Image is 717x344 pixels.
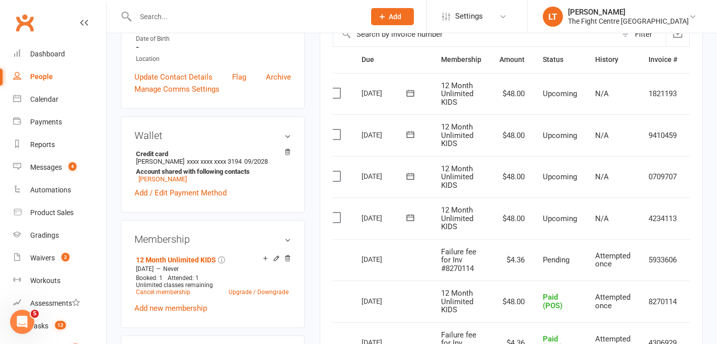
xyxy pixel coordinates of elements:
[136,34,291,44] div: Date of Birth
[639,73,686,115] td: 1821193
[362,210,408,226] div: [DATE]
[543,255,569,264] span: Pending
[441,164,473,190] span: 12 Month Unlimited KIDS
[30,95,58,103] div: Calendar
[134,234,291,245] h3: Membership
[543,214,577,223] span: Upcoming
[432,47,490,73] th: Membership
[133,265,291,273] div: —
[13,43,106,65] a: Dashboard
[455,5,483,28] span: Settings
[134,187,227,199] a: Add / Edit Payment Method
[441,81,473,107] span: 12 Month Unlimited KIDS
[639,239,686,281] td: 5933606
[232,71,246,83] a: Flag
[371,8,414,25] button: Add
[362,168,408,184] div: [DATE]
[543,172,577,181] span: Upcoming
[490,239,534,281] td: $4.36
[30,73,53,81] div: People
[134,149,291,184] li: [PERSON_NAME]
[595,131,609,140] span: N/A
[136,265,154,272] span: [DATE]
[362,127,408,143] div: [DATE]
[30,231,59,239] div: Gradings
[229,289,289,296] a: Upgrade / Downgrade
[136,274,163,282] span: Booked: 1
[490,114,534,156] td: $48.00
[31,310,39,318] span: 5
[362,293,408,309] div: [DATE]
[30,141,55,149] div: Reports
[61,253,69,261] span: 2
[639,281,686,322] td: 8270114
[534,47,586,73] th: Status
[333,22,616,46] input: Search by invoice number
[543,7,563,27] div: LT
[13,179,106,201] a: Automations
[134,83,220,95] a: Manage Comms Settings
[13,292,106,315] a: Assessments
[136,54,291,64] div: Location
[30,163,62,171] div: Messages
[543,89,577,98] span: Upcoming
[595,214,609,223] span: N/A
[30,50,65,58] div: Dashboard
[13,201,106,224] a: Product Sales
[266,71,291,83] a: Archive
[616,22,666,46] button: Filter
[134,71,212,83] a: Update Contact Details
[441,289,473,314] span: 12 Month Unlimited KIDS
[543,293,562,310] span: Paid (POS)
[639,197,686,239] td: 4234113
[586,47,639,73] th: History
[13,133,106,156] a: Reports
[187,158,242,165] span: xxxx xxxx xxxx 3194
[13,315,106,337] a: Tasks 12
[136,43,291,52] strong: -
[362,251,408,267] div: [DATE]
[639,47,686,73] th: Invoice #
[136,256,216,264] a: 12 Month Unlimited KIDS
[134,304,207,313] a: Add new membership
[168,274,199,282] span: Attended: 1
[595,172,609,181] span: N/A
[441,205,473,231] span: 12 Month Unlimited KIDS
[13,111,106,133] a: Payments
[13,65,106,88] a: People
[136,150,286,158] strong: Credit card
[13,156,106,179] a: Messages 4
[136,168,286,175] strong: Account shared with following contacts
[244,158,268,165] span: 09/2028
[13,269,106,292] a: Workouts
[490,281,534,322] td: $48.00
[543,131,577,140] span: Upcoming
[568,17,689,26] div: The Fight Centre [GEOGRAPHIC_DATA]
[30,299,80,307] div: Assessments
[55,321,66,329] span: 12
[441,247,476,273] span: Failure fee for Inv #8270114
[490,197,534,239] td: $48.00
[568,8,689,17] div: [PERSON_NAME]
[595,251,630,269] span: Attempted once
[30,277,60,285] div: Workouts
[163,265,179,272] span: Never
[352,47,432,73] th: Due
[13,247,106,269] a: Waivers 2
[136,282,213,289] span: Unlimited classes remaining
[13,224,106,247] a: Gradings
[639,156,686,198] td: 0709707
[30,186,71,194] div: Automations
[134,130,291,141] h3: Wallet
[595,293,630,310] span: Attempted once
[30,322,48,330] div: Tasks
[30,209,74,217] div: Product Sales
[595,89,609,98] span: N/A
[639,114,686,156] td: 9410459
[30,254,55,262] div: Waivers
[138,175,187,183] a: [PERSON_NAME]
[490,73,534,115] td: $48.00
[490,47,534,73] th: Amount
[490,156,534,198] td: $48.00
[12,10,37,35] a: Clubworx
